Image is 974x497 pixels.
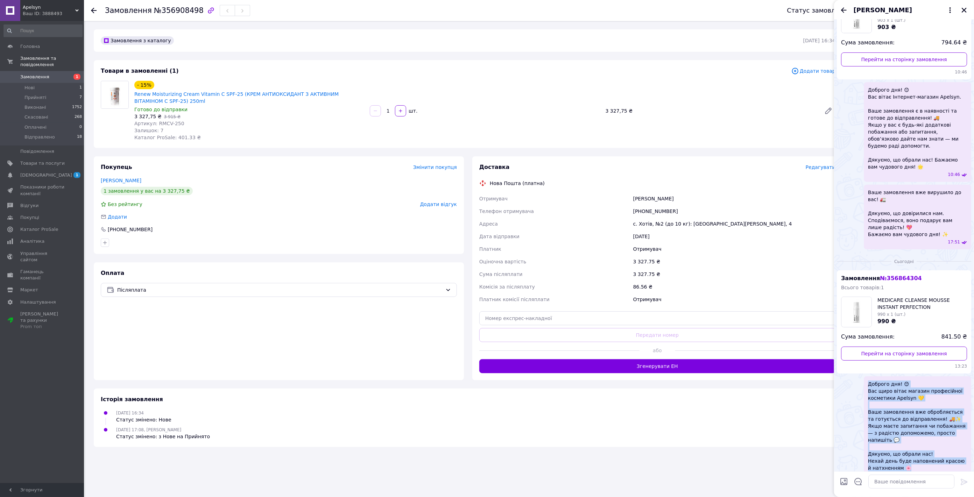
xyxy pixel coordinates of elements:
[880,275,922,282] span: № 356864304
[787,7,852,14] div: Статус замовлення
[134,135,201,140] span: Каталог ProSale: 401.33 ₴
[20,250,65,263] span: Управління сайтом
[632,293,837,306] div: Отримувач
[632,218,837,230] div: с. Хотів, №2 (до 10 кг): [GEOGRAPHIC_DATA][PERSON_NAME], 4
[840,6,848,14] button: Назад
[20,184,65,197] span: Показники роботи компанії
[24,94,46,101] span: Прийняті
[116,427,181,432] span: [DATE] 17:08, [PERSON_NAME]
[107,226,153,233] div: [PHONE_NUMBER]
[20,203,38,209] span: Відгуки
[791,67,835,75] span: Додати товар
[20,74,49,80] span: Замовлення
[948,172,960,178] span: 10:46 24.06.2025
[108,214,127,220] span: Додати
[479,359,835,373] button: Згенерувати ЕН
[632,255,837,268] div: 3 327.75 ₴
[24,104,46,111] span: Виконані
[407,107,418,114] div: шт.
[134,91,339,104] a: Renew Moisturizing Cream Vitamin C SPF-25 (КРЕМ АНТИОКСИДАНТ З АКТИВНИМ ВІТАМІНОМ C SPF-25) 250ml
[413,164,457,170] span: Змінити покупця
[20,172,72,178] span: [DEMOGRAPHIC_DATA]
[841,297,871,327] img: 6245211434_w100_h100_medicare-cleanse-mousse.jpg
[479,246,501,252] span: Платник
[420,201,457,207] span: Додати відгук
[632,281,837,293] div: 86.56 ₴
[79,124,82,130] span: 0
[868,381,967,471] span: Доброго дня! 😊 Вас щиро вітає магазин професійної косметики Apelsyn 💛 Ваше замовлення вже обробля...
[20,238,44,244] span: Аналітика
[479,234,520,239] span: Дата відправки
[479,271,523,277] span: Сума післяплати
[868,86,967,170] span: Доброго дня! 😊 Вас вітає Інтернет-магазин Apelsyn. Ваше замовлення є в наявності та готове до від...
[134,114,162,119] span: 3 327,75 ₴
[632,243,837,255] div: Отримувач
[488,180,546,187] div: Нова Пошта (платна)
[101,81,128,108] img: Renew Moisturizing Cream Vitamin C SPF-25 (КРЕМ АНТИОКСИДАНТ З АКТИВНИМ ВІТАМІНОМ C SPF-25) 250ml
[20,160,65,166] span: Товари та послуги
[101,270,124,276] span: Оплата
[632,230,837,243] div: [DATE]
[117,286,443,294] span: Післяплата
[20,311,65,330] span: [PERSON_NAME] та рахунки
[841,52,967,66] a: Перейти на сторінку замовлення
[3,24,83,37] input: Пошук
[101,68,179,74] span: Товари в замовленні (1)
[603,106,819,116] div: 3 327,75 ₴
[479,208,534,214] span: Телефон отримувача
[24,134,55,140] span: Відправлено
[854,6,954,15] button: [PERSON_NAME]
[948,239,960,245] span: 17:51 24.06.2025
[837,258,971,265] div: 12.08.2025
[479,284,535,290] span: Комісія за післяплату
[479,311,835,325] input: Номер експрес-накладної
[91,7,97,14] div: Повернутися назад
[20,55,84,68] span: Замовлення та повідомлення
[24,85,35,91] span: Нові
[101,396,163,403] span: Історія замовлення
[134,128,164,133] span: Залишок: 7
[72,104,82,111] span: 1752
[79,94,82,101] span: 7
[841,39,895,47] span: Сума замовлення:
[479,297,550,302] span: Платник комісії післяплати
[854,477,863,486] button: Відкрити шаблони відповідей
[632,205,837,218] div: [PHONE_NUMBER]
[841,285,884,290] span: Всього товарів: 1
[108,201,142,207] span: Без рейтингу
[479,164,510,170] span: Доставка
[841,69,967,75] span: 10:46 24.06.2025
[20,214,39,221] span: Покупці
[960,6,968,14] button: Закрити
[821,104,835,118] a: Редагувати
[841,275,922,282] span: Замовлення
[841,347,967,361] a: Перейти на сторінку замовлення
[24,124,47,130] span: Оплачені
[23,4,75,10] span: Apelsyn
[20,324,65,330] div: Prom топ
[20,148,54,155] span: Повідомлення
[877,18,905,23] span: 903 x 1 (шт.)
[640,347,675,354] span: або
[79,85,82,91] span: 1
[134,81,154,89] div: - 15%
[479,196,508,201] span: Отримувач
[154,6,204,15] span: №356908498
[941,39,967,47] span: 794.64 ₴
[116,433,210,440] div: Статус змінено: з Нове на Прийнято
[101,187,193,195] div: 1 замовлення у вас на 3 327,75 ₴
[24,114,48,120] span: Скасовані
[105,6,152,15] span: Замовлення
[164,114,181,119] span: 3 915 ₴
[134,107,188,112] span: Готово до відправки
[101,36,174,45] div: Замовлення з каталогу
[806,164,835,170] span: Редагувати
[877,318,896,325] span: 990 ₴
[20,226,58,233] span: Каталог ProSale
[803,38,835,43] time: [DATE] 16:34
[868,189,967,238] span: Ваше замовлення вже вирушило до вас! 🚛 Дякуємо, що довірилися нам. Сподіваємося, воно подарує вам...
[73,74,80,80] span: 1
[877,312,905,317] span: 990 x 1 (шт.)
[116,411,144,416] span: [DATE] 16:34
[101,164,132,170] span: Покупець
